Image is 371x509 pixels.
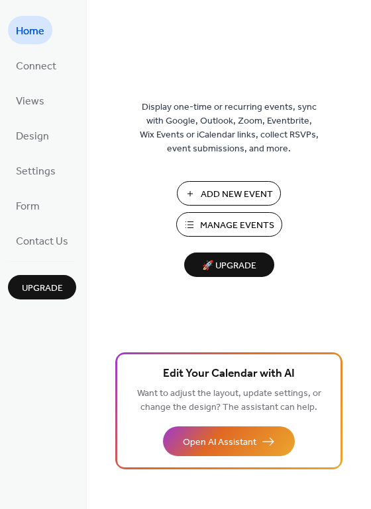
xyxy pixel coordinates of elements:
[163,365,295,383] span: Edit Your Calendar with AI
[183,436,256,450] span: Open AI Assistant
[22,282,63,295] span: Upgrade
[176,212,282,237] button: Manage Events
[177,181,281,206] button: Add New Event
[8,156,64,184] a: Settings
[200,219,274,233] span: Manage Events
[8,16,52,44] a: Home
[8,51,64,79] a: Connect
[8,86,52,114] a: Views
[8,191,48,219] a: Form
[16,161,56,182] span: Settings
[16,126,49,147] span: Design
[163,426,295,456] button: Open AI Assistant
[184,253,274,277] button: 🚀 Upgrade
[8,275,76,299] button: Upgrade
[16,91,44,112] span: Views
[16,231,68,252] span: Contact Us
[16,56,56,77] span: Connect
[8,121,57,149] a: Design
[16,21,44,42] span: Home
[8,226,76,255] a: Contact Us
[192,257,266,275] span: 🚀 Upgrade
[16,196,40,217] span: Form
[140,100,319,156] span: Display one-time or recurring events, sync with Google, Outlook, Zoom, Eventbrite, Wix Events or ...
[137,385,321,416] span: Want to adjust the layout, update settings, or change the design? The assistant can help.
[201,188,273,202] span: Add New Event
